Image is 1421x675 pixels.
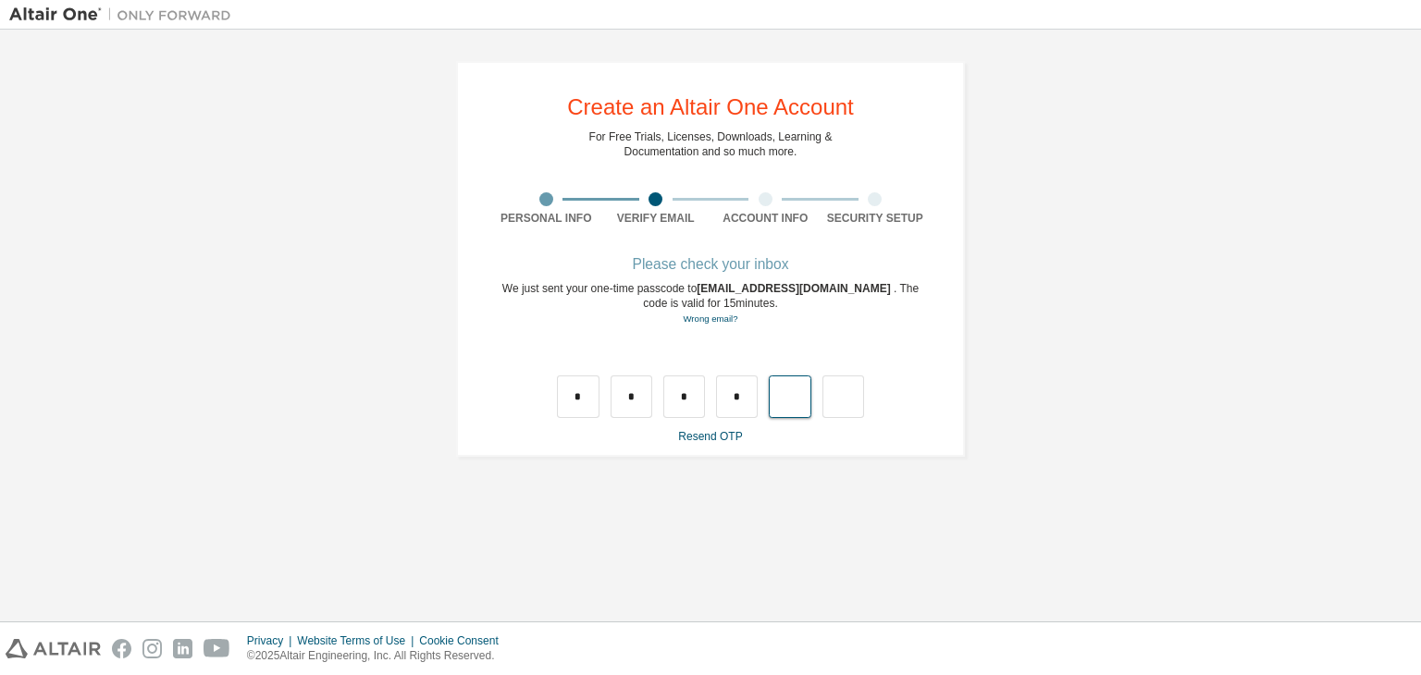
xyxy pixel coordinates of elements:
div: For Free Trials, Licenses, Downloads, Learning & Documentation and so much more. [589,129,833,159]
div: Privacy [247,633,297,648]
div: Personal Info [491,211,601,226]
img: instagram.svg [142,639,162,658]
div: Create an Altair One Account [567,96,854,118]
div: Account Info [710,211,821,226]
img: altair_logo.svg [6,639,101,658]
span: [EMAIL_ADDRESS][DOMAIN_NAME] [697,282,894,295]
div: Please check your inbox [491,259,930,270]
div: Cookie Consent [419,633,509,648]
div: Security Setup [821,211,931,226]
a: Resend OTP [678,430,742,443]
img: linkedin.svg [173,639,192,658]
a: Go back to the registration form [683,313,737,324]
img: Altair One [9,6,241,24]
div: Verify Email [601,211,711,226]
div: We just sent your one-time passcode to . The code is valid for 15 minutes. [491,281,930,326]
div: Website Terms of Use [297,633,419,648]
img: youtube.svg [204,639,230,658]
img: facebook.svg [112,639,131,658]
p: © 2025 Altair Engineering, Inc. All Rights Reserved. [247,648,510,664]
